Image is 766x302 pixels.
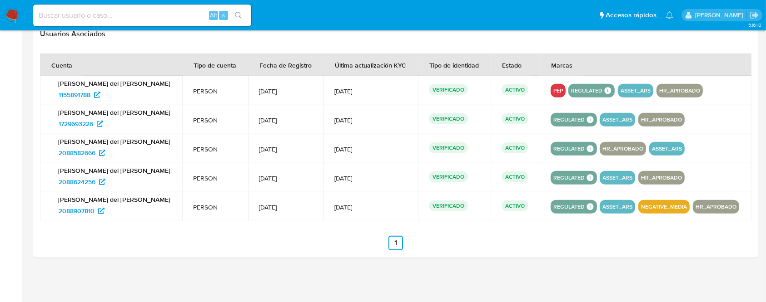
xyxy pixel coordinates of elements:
span: s [222,11,225,19]
span: Accesos rápidos [606,10,657,20]
span: 3.161.0 [748,21,761,29]
h2: Usuarios Asociados [40,29,751,39]
button: search-icon [229,9,248,22]
p: ezequiel.castrillon@mercadolibre.com [695,11,746,19]
a: Notificaciones [666,11,673,19]
span: Alt [210,11,217,19]
input: Buscar usuario o caso... [33,10,251,21]
a: Salir [750,10,759,20]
